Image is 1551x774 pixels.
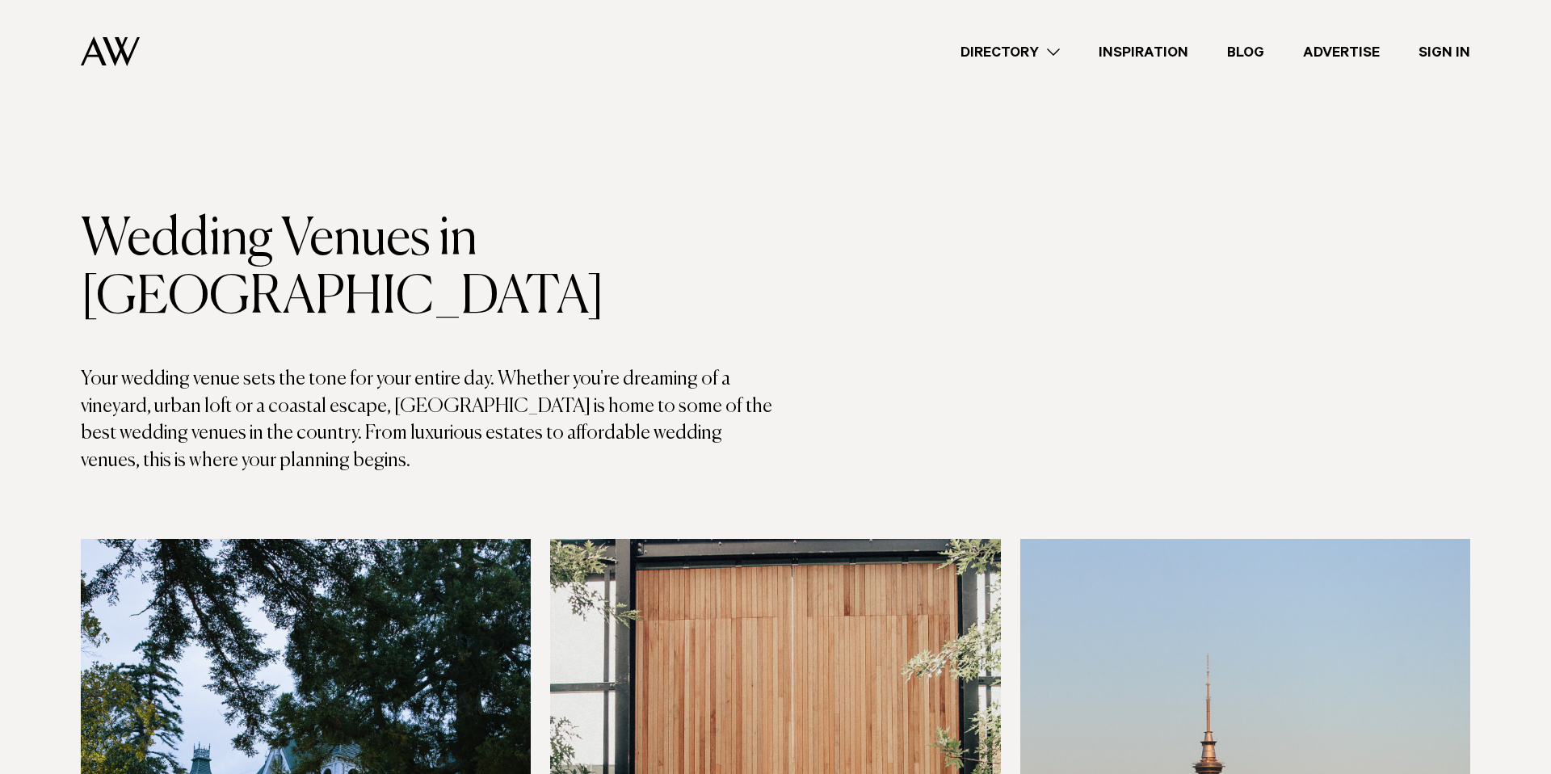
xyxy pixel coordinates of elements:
a: Advertise [1284,41,1399,63]
p: Your wedding venue sets the tone for your entire day. Whether you're dreaming of a vineyard, urba... [81,366,775,474]
h1: Wedding Venues in [GEOGRAPHIC_DATA] [81,211,775,327]
a: Blog [1208,41,1284,63]
a: Directory [941,41,1079,63]
a: Inspiration [1079,41,1208,63]
img: Auckland Weddings Logo [81,36,140,66]
a: Sign In [1399,41,1490,63]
